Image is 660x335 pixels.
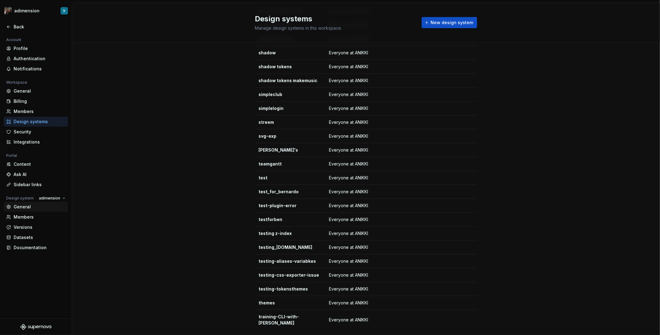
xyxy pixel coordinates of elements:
div: themes [259,300,322,306]
span: Everyone at ANIKKI [329,300,368,306]
a: Datasets [4,232,68,242]
span: Everyone at ANIKKI [329,317,368,323]
span: Everyone at ANIKKI [329,77,368,84]
div: shadow [259,50,322,56]
div: Workspace [4,79,30,86]
div: teamgantt [259,161,322,167]
div: Authentication [14,56,65,62]
div: testing z-index [259,230,322,237]
span: Everyone at ANIKKI [329,119,368,125]
div: [PERSON_NAME]'s [259,147,322,153]
div: Design system [4,195,36,202]
span: Everyone at ANIKKI [329,230,368,237]
div: streem [259,119,322,125]
div: Versions [14,224,65,230]
div: General [14,88,65,94]
span: Everyone at ANIKKI [329,105,368,111]
span: Everyone at ANIKKI [329,216,368,223]
span: New design system [431,19,473,26]
span: Everyone at ANIKKI [329,133,368,139]
span: Everyone at ANIKKI [329,258,368,264]
a: Versions [4,222,68,232]
div: Documentation [14,245,65,251]
svg: Supernova Logo [20,324,51,330]
div: testing-css-exporter-issue [259,272,322,278]
a: Authentication [4,54,68,64]
div: Design systems [14,119,65,125]
a: Notifications [4,64,68,74]
a: General [4,86,68,96]
a: Integrations [4,137,68,147]
span: Everyone at ANIKKI [329,50,368,56]
div: Security [14,129,65,135]
div: Content [14,161,65,167]
button: New design system [422,17,477,28]
a: Back [4,22,68,32]
div: Ask AI [14,171,65,178]
span: Everyone at ANIKKI [329,203,368,209]
div: Profile [14,45,65,52]
div: testing-aliases-variabkes [259,258,322,264]
div: test-plugin-error [259,203,322,209]
div: adimension [14,8,40,14]
span: Everyone at ANIKKI [329,189,368,195]
div: Integrations [14,139,65,145]
span: Everyone at ANIKKI [329,91,368,98]
div: training-CLI-with-[PERSON_NAME] [259,314,322,326]
a: Members [4,107,68,116]
span: Everyone at ANIKKI [329,244,368,250]
div: simplelogin [259,105,322,111]
div: V [63,8,65,13]
img: 6406f678-1b55-468d-98ac-69dd53595fce.png [4,7,12,15]
span: Everyone at ANIKKI [329,272,368,278]
div: Members [14,108,65,115]
div: simpleclub [259,91,322,98]
a: Documentation [4,243,68,253]
div: Notifications [14,66,65,72]
div: test [259,175,322,181]
div: Portal [4,152,19,159]
div: Back [14,24,65,30]
div: shadow tokens [259,64,322,70]
a: Design systems [4,117,68,127]
div: shadow tokens makemusic [259,77,322,84]
div: Billing [14,98,65,104]
div: Datasets [14,234,65,241]
span: Everyone at ANIKKI [329,147,368,153]
a: General [4,202,68,212]
div: svg-exp [259,133,322,139]
a: Billing [4,96,68,106]
a: Content [4,159,68,169]
div: Members [14,214,65,220]
span: Manage design systems in this workspace. [255,25,342,31]
a: Security [4,127,68,137]
a: Ask AI [4,170,68,179]
div: Sidebar links [14,182,65,188]
div: testing-tokensthemes [259,286,322,292]
span: Everyone at ANIKKI [329,64,368,70]
div: test_for_bernardo [259,189,322,195]
a: Profile [4,44,68,53]
span: adimension [39,196,60,201]
div: General [14,204,65,210]
div: testing_[DOMAIN_NAME] [259,244,322,250]
button: adimensionV [1,4,70,18]
span: Everyone at ANIKKI [329,175,368,181]
a: Members [4,212,68,222]
a: Sidebar links [4,180,68,190]
span: Everyone at ANIKKI [329,161,368,167]
div: Account [4,36,24,44]
span: Everyone at ANIKKI [329,286,368,292]
h2: Design systems [255,14,414,24]
div: testforben [259,216,322,223]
